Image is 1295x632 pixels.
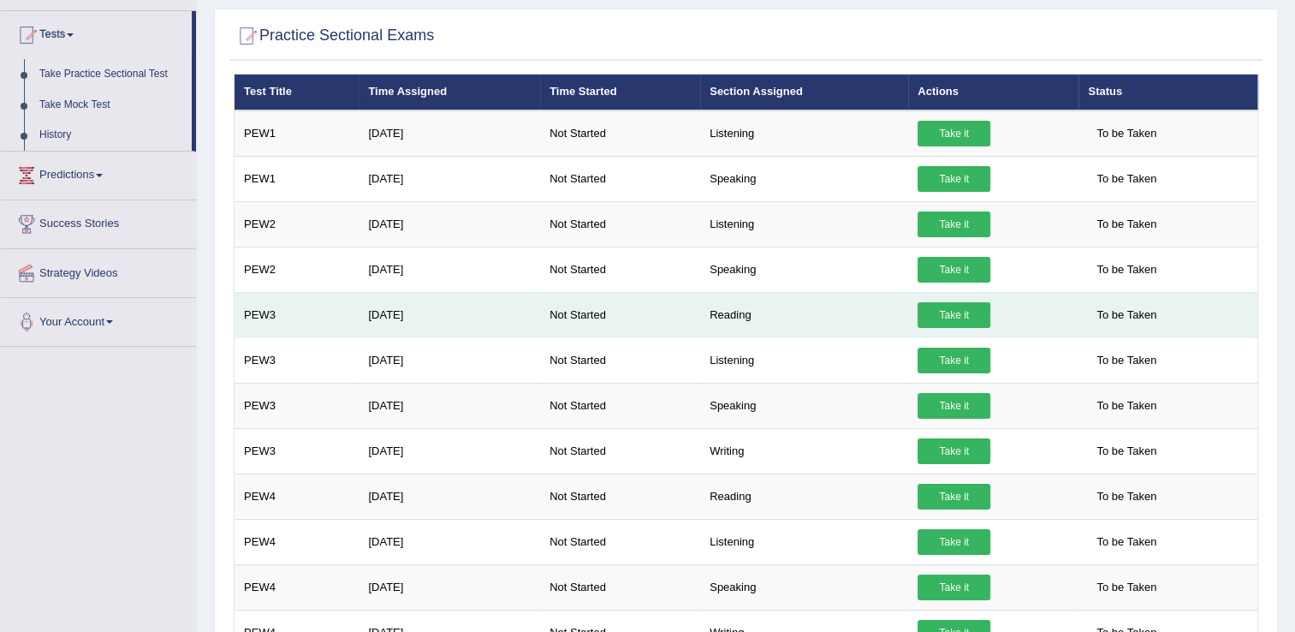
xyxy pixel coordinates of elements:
td: PEW2 [235,201,359,247]
th: Test Title [235,75,359,110]
td: [DATE] [359,110,540,157]
a: History [32,120,192,151]
td: Speaking [700,383,908,428]
a: Take it [918,484,990,510]
td: Speaking [700,156,908,201]
td: Listening [700,110,908,157]
span: To be Taken [1088,575,1165,600]
a: Take Mock Test [32,90,192,121]
td: [DATE] [359,474,540,519]
td: Not Started [540,383,700,428]
td: Writing [700,428,908,474]
a: Your Account [1,298,196,341]
span: To be Taken [1088,484,1165,510]
td: PEW1 [235,156,359,201]
td: PEW3 [235,383,359,428]
span: To be Taken [1088,121,1165,146]
td: [DATE] [359,201,540,247]
span: To be Taken [1088,302,1165,328]
td: PEW1 [235,110,359,157]
td: Not Started [540,201,700,247]
td: [DATE] [359,247,540,292]
span: To be Taken [1088,438,1165,464]
h2: Practice Sectional Exams [234,23,434,49]
td: Speaking [700,564,908,610]
td: [DATE] [359,428,540,474]
td: [DATE] [359,519,540,564]
td: Listening [700,201,908,247]
a: Take it [918,529,990,555]
td: PEW4 [235,519,359,564]
td: Reading [700,292,908,337]
td: Not Started [540,292,700,337]
td: Listening [700,519,908,564]
a: Strategy Videos [1,249,196,292]
a: Take it [918,575,990,600]
td: PEW4 [235,474,359,519]
td: PEW3 [235,428,359,474]
th: Status [1078,75,1257,110]
td: [DATE] [359,564,540,610]
a: Take it [918,302,990,328]
span: To be Taken [1088,393,1165,419]
span: To be Taken [1088,257,1165,283]
td: [DATE] [359,156,540,201]
span: To be Taken [1088,348,1165,373]
a: Take Practice Sectional Test [32,59,192,90]
td: Listening [700,337,908,383]
td: Not Started [540,519,700,564]
th: Section Assigned [700,75,908,110]
a: Take it [918,121,990,146]
td: Not Started [540,428,700,474]
td: Not Started [540,247,700,292]
a: Take it [918,393,990,419]
td: Speaking [700,247,908,292]
span: To be Taken [1088,212,1165,237]
th: Actions [908,75,1078,110]
a: Success Stories [1,200,196,243]
td: [DATE] [359,337,540,383]
td: Not Started [540,564,700,610]
span: To be Taken [1088,529,1165,555]
a: Take it [918,212,990,237]
a: Take it [918,166,990,192]
a: Take it [918,438,990,464]
td: Not Started [540,110,700,157]
a: Take it [918,257,990,283]
td: Not Started [540,474,700,519]
th: Time Started [540,75,700,110]
td: PEW2 [235,247,359,292]
a: Take it [918,348,990,373]
td: PEW3 [235,337,359,383]
a: Predictions [1,152,196,194]
td: PEW4 [235,564,359,610]
td: PEW3 [235,292,359,337]
td: Not Started [540,156,700,201]
td: Reading [700,474,908,519]
td: Not Started [540,337,700,383]
span: To be Taken [1088,166,1165,192]
a: Tests [1,11,192,54]
th: Time Assigned [359,75,540,110]
td: [DATE] [359,292,540,337]
td: [DATE] [359,383,540,428]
